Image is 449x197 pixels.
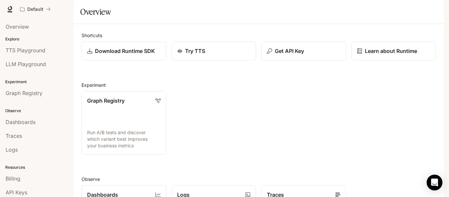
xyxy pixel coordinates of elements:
[427,175,442,190] div: Open Intercom Messenger
[365,47,417,55] p: Learn about Runtime
[185,47,205,55] p: Try TTS
[87,129,161,149] p: Run A/B tests and discover which variant best improves your business metrics
[351,41,436,61] a: Learn about Runtime
[87,97,125,105] p: Graph Registry
[82,41,166,61] a: Download Runtime SDK
[172,41,256,61] a: Try TTS
[82,176,436,183] h2: Observe
[27,7,43,12] p: Default
[17,3,54,16] button: All workspaces
[261,41,346,61] button: Get API Key
[95,47,155,55] p: Download Runtime SDK
[82,82,436,88] h2: Experiment
[82,32,436,39] h2: Shortcuts
[80,5,111,18] h1: Overview
[82,91,166,155] a: Graph RegistryRun A/B tests and discover which variant best improves your business metrics
[275,47,304,55] p: Get API Key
